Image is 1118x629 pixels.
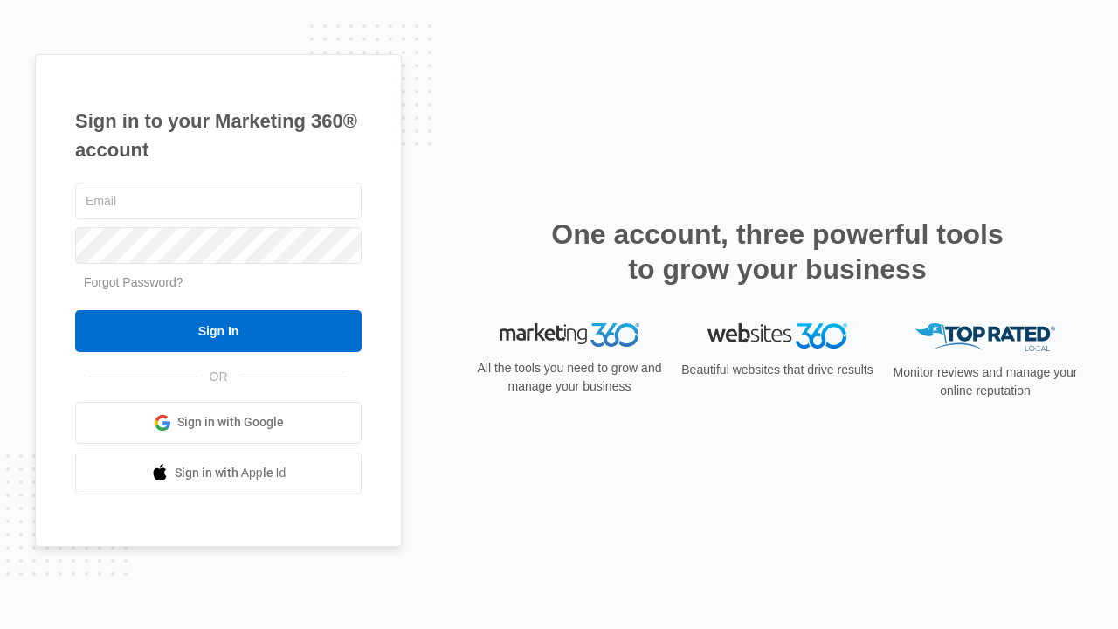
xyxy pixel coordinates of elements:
[75,453,362,494] a: Sign in with Apple Id
[75,310,362,352] input: Sign In
[197,368,240,386] span: OR
[887,363,1083,400] p: Monitor reviews and manage your online reputation
[500,323,639,348] img: Marketing 360
[75,183,362,219] input: Email
[707,323,847,349] img: Websites 360
[915,323,1055,352] img: Top Rated Local
[84,275,183,289] a: Forgot Password?
[546,217,1009,287] h2: One account, three powerful tools to grow your business
[175,464,286,482] span: Sign in with Apple Id
[472,359,667,396] p: All the tools you need to grow and manage your business
[75,402,362,444] a: Sign in with Google
[177,413,284,432] span: Sign in with Google
[75,107,362,164] h1: Sign in to your Marketing 360® account
[680,361,875,379] p: Beautiful websites that drive results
